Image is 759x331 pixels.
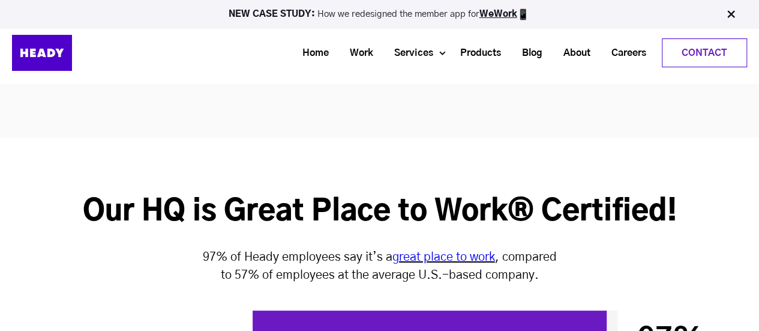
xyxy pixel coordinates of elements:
a: Blog [507,42,548,64]
strong: NEW CASE STUDY: [229,10,317,19]
p: How we redesigned the member app for [5,8,754,20]
a: Services [379,42,439,64]
a: About [548,42,596,64]
a: Careers [596,42,652,64]
p: 97% of Heady employees say it’s a , compared to 57% of employees at the average U.S.-based company. [200,248,560,284]
div: Navigation Menu [102,38,747,67]
img: Close Bar [725,8,737,20]
a: Contact [662,39,746,67]
a: Home [287,42,335,64]
img: app emoji [517,8,529,20]
a: great place to work [392,251,495,263]
a: Products [445,42,507,64]
a: WeWork [479,10,517,19]
img: Heady_Logo_Web-01 (1) [12,35,72,71]
a: Work [335,42,379,64]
